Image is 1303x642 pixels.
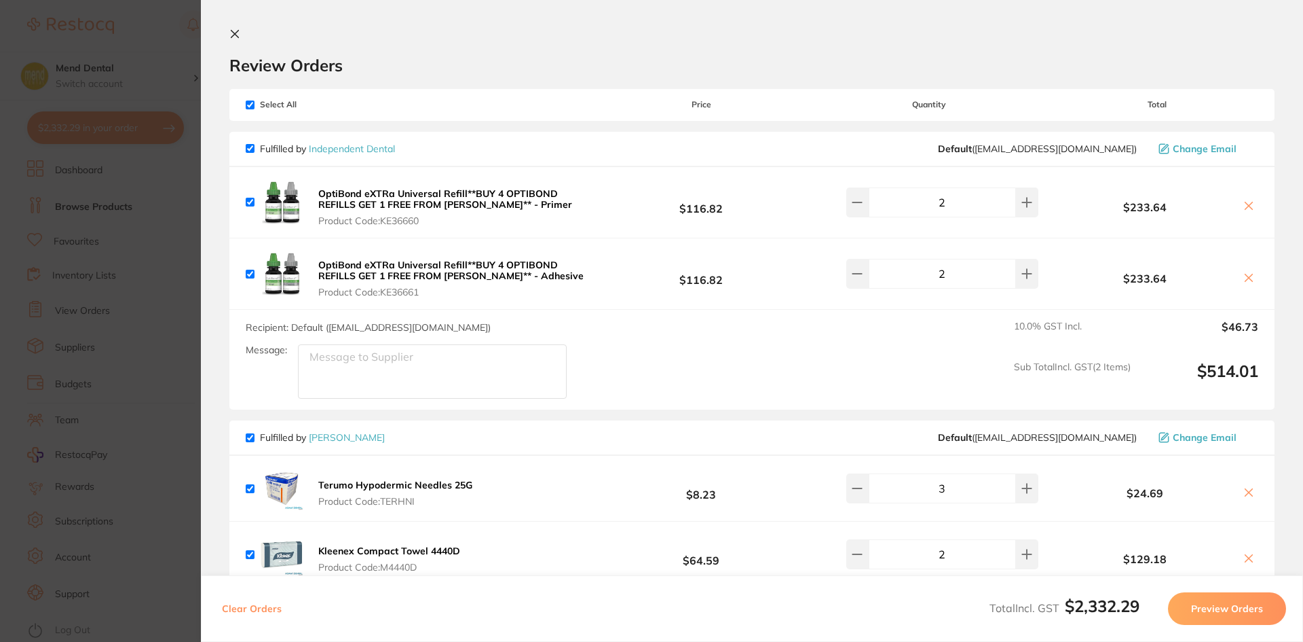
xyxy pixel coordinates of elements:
span: Sub Total Incl. GST ( 2 Items) [1014,361,1131,399]
p: Fulfilled by [260,432,385,443]
label: Message: [246,344,287,356]
span: Product Code: M4440D [318,562,460,573]
span: Select All [246,100,381,109]
output: $514.01 [1141,361,1258,399]
span: Product Code: TERHNI [318,496,472,507]
button: OptiBond eXTRa Universal Refill**BUY 4 OPTIBOND REFILLS GET 1 FREE FROM [PERSON_NAME]** - Primer ... [314,188,600,227]
h2: Review Orders [229,55,1274,75]
b: $64.59 [600,542,802,567]
span: Quantity [803,100,1056,109]
button: Change Email [1154,431,1258,444]
b: Default [938,143,972,155]
button: Kleenex Compact Towel 4440D Product Code:M4440D [314,545,464,573]
b: $116.82 [600,262,802,287]
button: Change Email [1154,143,1258,155]
span: Recipient: Default ( [EMAIL_ADDRESS][DOMAIN_NAME] ) [246,321,491,334]
span: Change Email [1173,432,1236,443]
span: save@adamdental.com.au [938,432,1137,443]
a: Independent Dental [309,143,395,155]
b: $233.64 [1056,201,1234,213]
b: $129.18 [1056,553,1234,565]
output: $46.73 [1141,321,1258,351]
b: OptiBond eXTRa Universal Refill**BUY 4 OPTIBOND REFILLS GET 1 FREE FROM [PERSON_NAME]** - Adhesive [318,259,584,282]
b: $116.82 [600,190,802,215]
a: [PERSON_NAME] [309,431,385,444]
b: $2,332.29 [1065,596,1139,616]
span: Price [600,100,802,109]
img: bDBkenBwdw [260,181,303,224]
button: Clear Orders [218,592,286,625]
b: Default [938,431,972,444]
b: $24.69 [1056,487,1234,499]
span: Product Code: KE36661 [318,287,596,298]
img: Z2F2amw0Zg [260,467,303,510]
b: Kleenex Compact Towel 4440D [318,545,460,557]
img: Mm1xZzZxaw [260,252,303,296]
button: OptiBond eXTRa Universal Refill**BUY 4 OPTIBOND REFILLS GET 1 FREE FROM [PERSON_NAME]** - Adhesiv... [314,259,600,298]
p: Fulfilled by [260,143,395,154]
button: Terumo Hypodermic Needles 25G Product Code:TERHNI [314,479,476,507]
b: $233.64 [1056,272,1234,285]
span: orders@independentdental.com.au [938,143,1137,154]
span: Total Incl. GST [989,601,1139,615]
img: ZnhxejRxMg [260,533,303,576]
span: Change Email [1173,143,1236,154]
b: Terumo Hypodermic Needles 25G [318,479,472,491]
span: 10.0 % GST Incl. [1014,321,1131,351]
span: Total [1056,100,1258,109]
span: Product Code: KE36660 [318,215,596,226]
button: Preview Orders [1168,592,1286,625]
b: $8.23 [600,476,802,501]
b: OptiBond eXTRa Universal Refill**BUY 4 OPTIBOND REFILLS GET 1 FREE FROM [PERSON_NAME]** - Primer [318,188,572,211]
